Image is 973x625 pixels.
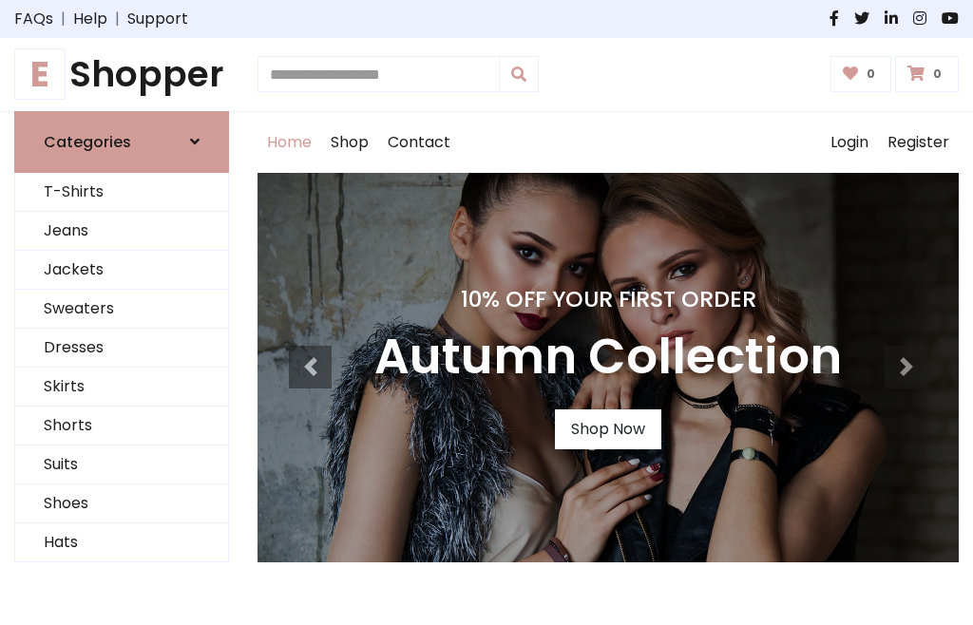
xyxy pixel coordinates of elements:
a: Contact [378,112,460,173]
a: Suits [15,445,228,484]
span: | [107,8,127,30]
span: | [53,8,73,30]
a: Help [73,8,107,30]
h1: Shopper [14,53,229,96]
h3: Autumn Collection [374,328,842,387]
a: Login [821,112,878,173]
a: Sweaters [15,290,228,329]
a: Register [878,112,959,173]
a: Shoes [15,484,228,523]
a: T-Shirts [15,173,228,212]
span: 0 [928,66,946,83]
a: EShopper [14,53,229,96]
a: Home [258,112,321,173]
a: Jeans [15,212,228,251]
a: Support [127,8,188,30]
span: E [14,48,66,100]
a: Dresses [15,329,228,368]
a: 0 [895,56,959,92]
h4: 10% Off Your First Order [374,286,842,312]
h6: Categories [44,133,131,151]
a: Shorts [15,407,228,445]
a: Shop [321,112,378,173]
a: 0 [830,56,892,92]
a: Skirts [15,368,228,407]
span: 0 [862,66,880,83]
a: Categories [14,111,229,173]
a: Jackets [15,251,228,290]
a: Hats [15,523,228,562]
a: FAQs [14,8,53,30]
a: Shop Now [555,409,661,449]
